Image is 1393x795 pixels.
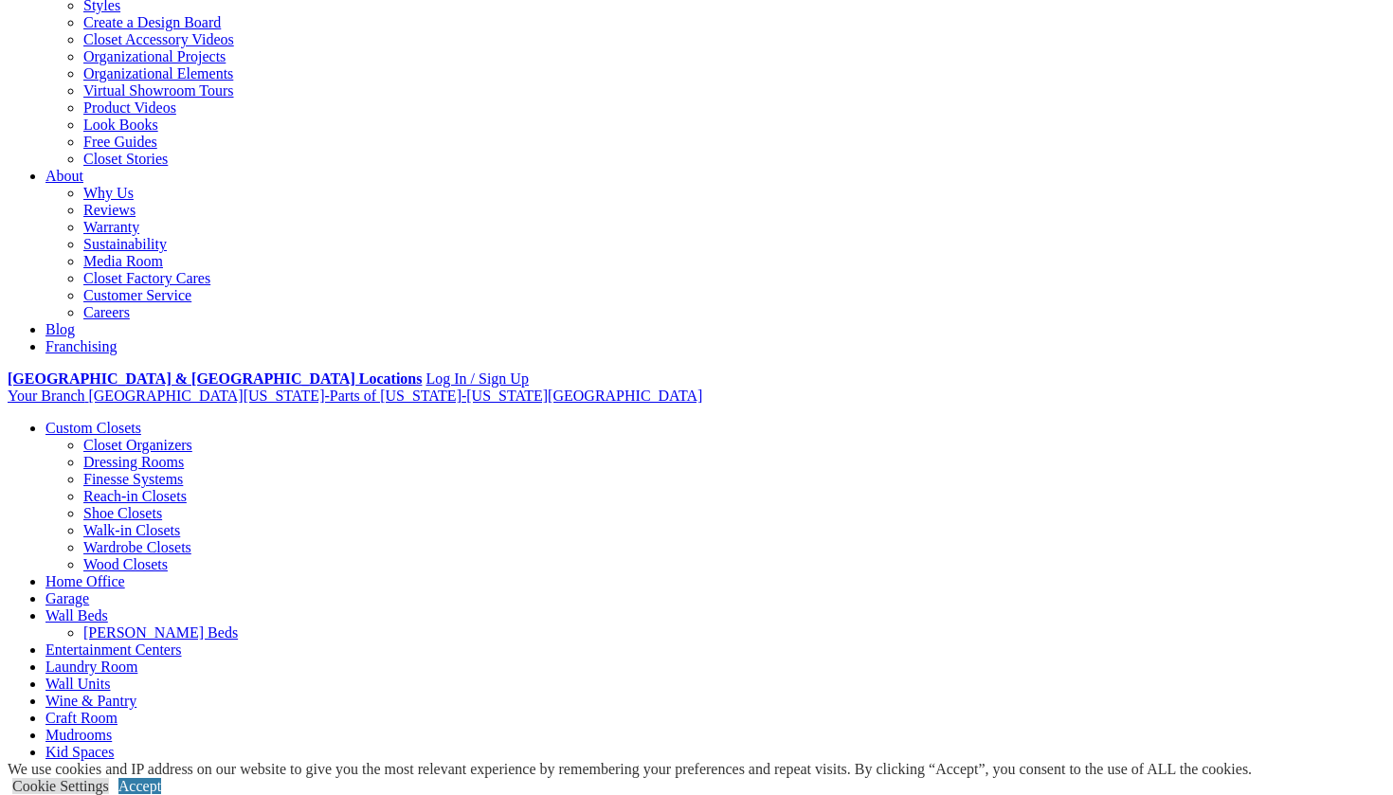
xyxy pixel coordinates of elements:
[45,607,108,623] a: Wall Beds
[83,202,136,218] a: Reviews
[45,710,118,726] a: Craft Room
[83,151,168,167] a: Closet Stories
[83,185,134,201] a: Why Us
[83,14,221,30] a: Create a Design Board
[45,641,182,658] a: Entertainment Centers
[83,219,139,235] a: Warranty
[83,48,226,64] a: Organizational Projects
[8,388,702,404] a: Your Branch [GEOGRAPHIC_DATA][US_STATE]-Parts of [US_STATE]-[US_STATE][GEOGRAPHIC_DATA]
[83,556,168,572] a: Wood Closets
[83,82,234,99] a: Virtual Showroom Tours
[45,573,125,589] a: Home Office
[83,287,191,303] a: Customer Service
[83,99,176,116] a: Product Videos
[83,270,210,286] a: Closet Factory Cares
[8,761,1252,778] div: We use cookies and IP address on our website to give you the most relevant experience by remember...
[425,370,528,387] a: Log In / Sign Up
[45,693,136,709] a: Wine & Pantry
[83,134,157,150] a: Free Guides
[83,539,191,555] a: Wardrobe Closets
[83,65,233,81] a: Organizational Elements
[83,522,180,538] a: Walk-in Closets
[8,388,84,404] span: Your Branch
[83,505,162,521] a: Shoe Closets
[83,488,187,504] a: Reach-in Closets
[45,420,141,436] a: Custom Closets
[45,338,118,354] a: Franchising
[83,454,184,470] a: Dressing Rooms
[45,727,112,743] a: Mudrooms
[45,676,110,692] a: Wall Units
[45,321,75,337] a: Blog
[83,253,163,269] a: Media Room
[45,659,137,675] a: Laundry Room
[118,778,161,794] a: Accept
[8,370,422,387] a: [GEOGRAPHIC_DATA] & [GEOGRAPHIC_DATA] Locations
[45,168,83,184] a: About
[83,471,183,487] a: Finesse Systems
[83,236,167,252] a: Sustainability
[83,117,158,133] a: Look Books
[88,388,702,404] span: [GEOGRAPHIC_DATA][US_STATE]-Parts of [US_STATE]-[US_STATE][GEOGRAPHIC_DATA]
[83,624,238,641] a: [PERSON_NAME] Beds
[83,304,130,320] a: Careers
[12,778,109,794] a: Cookie Settings
[45,744,114,760] a: Kid Spaces
[83,437,192,453] a: Closet Organizers
[83,31,234,47] a: Closet Accessory Videos
[45,590,89,606] a: Garage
